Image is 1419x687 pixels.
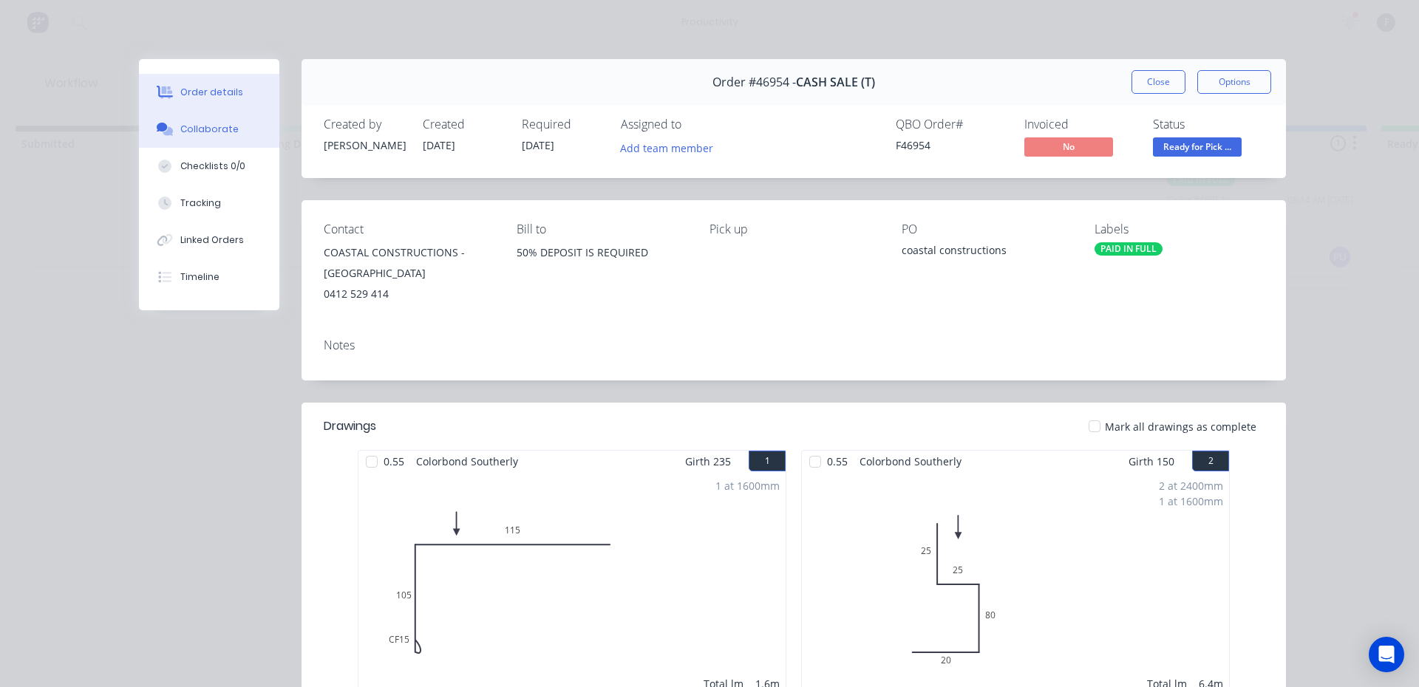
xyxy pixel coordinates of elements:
[1153,137,1242,156] span: Ready for Pick ...
[1192,451,1229,471] button: 2
[1129,451,1174,472] span: Girth 150
[854,451,967,472] span: Colorbond Southerly
[324,137,405,153] div: [PERSON_NAME]
[712,75,796,89] span: Order #46954 -
[180,160,245,173] div: Checklists 0/0
[796,75,875,89] span: CASH SALE (T)
[423,117,504,131] div: Created
[324,417,376,435] div: Drawings
[139,148,279,185] button: Checklists 0/0
[180,196,221,210] div: Tracking
[522,138,554,152] span: [DATE]
[1369,637,1404,672] div: Open Intercom Messenger
[1132,70,1185,94] button: Close
[180,123,239,136] div: Collaborate
[1159,478,1223,493] div: 2 at 2400mm
[1197,70,1271,94] button: Options
[517,242,686,263] div: 50% DEPOSIT IS REQUIRED
[902,222,1071,236] div: PO
[324,222,493,236] div: Contact
[1095,242,1163,256] div: PAID IN FULL
[517,222,686,236] div: Bill to
[410,451,524,472] span: Colorbond Southerly
[902,242,1071,263] div: coastal constructions
[324,284,493,304] div: 0412 529 414
[1024,137,1113,156] span: No
[1153,137,1242,160] button: Ready for Pick ...
[324,242,493,304] div: COASTAL CONSTRUCTIONS - [GEOGRAPHIC_DATA]0412 529 414
[1159,493,1223,509] div: 1 at 1600mm
[1105,419,1256,434] span: Mark all drawings as complete
[139,111,279,148] button: Collaborate
[139,259,279,295] button: Timeline
[685,451,731,472] span: Girth 235
[139,185,279,222] button: Tracking
[1095,222,1264,236] div: Labels
[749,451,786,471] button: 1
[709,222,879,236] div: Pick up
[522,117,603,131] div: Required
[613,137,721,157] button: Add team member
[621,137,721,157] button: Add team member
[378,451,410,472] span: 0.55
[821,451,854,472] span: 0.55
[180,86,243,99] div: Order details
[896,137,1007,153] div: F46954
[621,117,769,131] div: Assigned to
[180,270,220,284] div: Timeline
[423,138,455,152] span: [DATE]
[180,233,244,247] div: Linked Orders
[139,74,279,111] button: Order details
[896,117,1007,131] div: QBO Order #
[139,222,279,259] button: Linked Orders
[715,478,780,493] div: 1 at 1600mm
[324,117,405,131] div: Created by
[1153,117,1264,131] div: Status
[324,338,1264,352] div: Notes
[324,242,493,284] div: COASTAL CONSTRUCTIONS - [GEOGRAPHIC_DATA]
[1024,117,1135,131] div: Invoiced
[517,242,686,290] div: 50% DEPOSIT IS REQUIRED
